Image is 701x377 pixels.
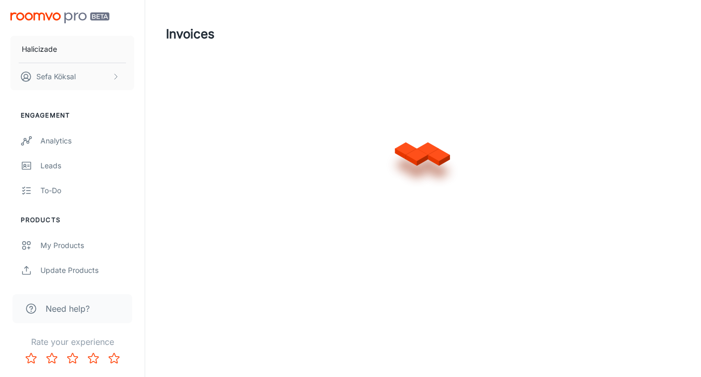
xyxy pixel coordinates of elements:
div: Analytics [40,135,134,147]
p: Halicizade [22,44,57,55]
button: Sefa Köksal [10,63,134,90]
button: Halicizade [10,36,134,63]
p: Sefa Köksal [36,71,76,82]
div: My Products [40,240,134,251]
div: To-do [40,185,134,196]
div: Update Products [40,265,134,276]
img: Roomvo PRO Beta [10,12,109,23]
div: Leads [40,160,134,171]
h1: Invoices [166,25,215,44]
